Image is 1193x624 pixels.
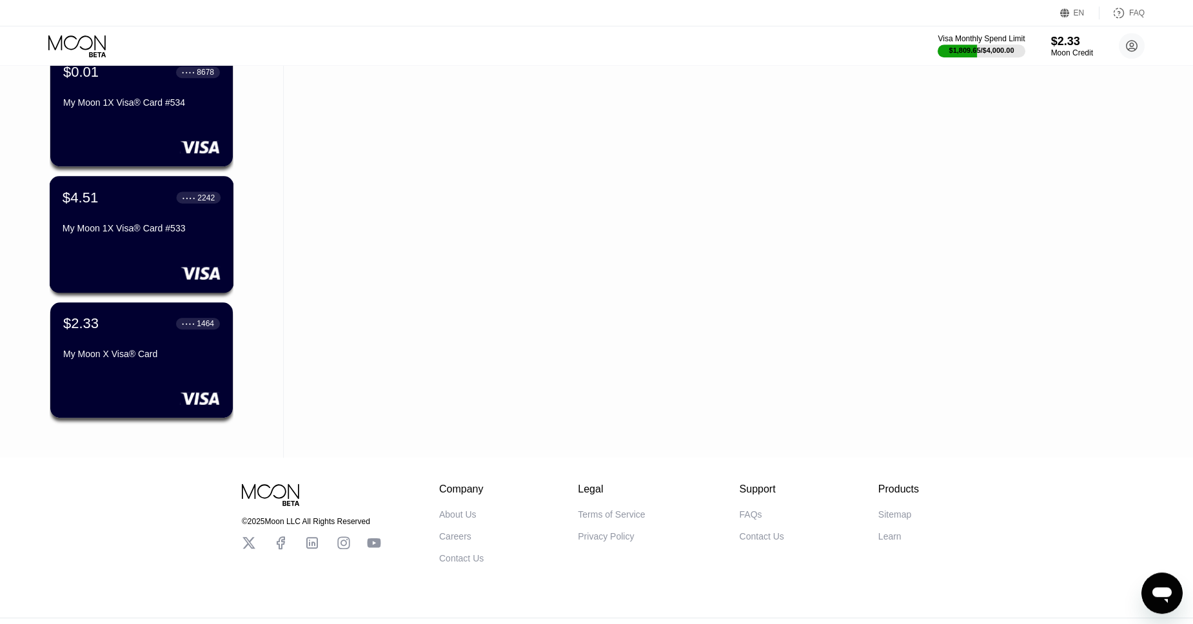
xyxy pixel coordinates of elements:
div: Support [740,483,784,495]
div: $0.01● ● ● ●8678My Moon 1X Visa® Card #534 [50,51,233,166]
div: Careers [439,531,471,541]
div: Learn [878,531,902,541]
div: ● ● ● ● [182,195,195,199]
div: FAQ [1099,6,1145,19]
div: Moon Credit [1051,48,1093,57]
div: $0.01 [63,64,99,81]
iframe: Button to launch messaging window [1141,572,1183,614]
div: $2.33Moon Credit [1051,35,1093,57]
div: Privacy Policy [578,531,634,541]
div: Products [878,483,919,495]
div: FAQs [740,509,762,520]
div: My Moon 1X Visa® Card #533 [63,223,221,233]
div: $4.51 [63,189,99,206]
div: $2.33 [63,315,99,332]
div: Visa Monthly Spend Limit [938,34,1025,43]
div: About Us [439,509,477,520]
div: 1464 [197,319,214,328]
div: FAQ [1129,8,1145,17]
div: Contact Us [439,553,484,563]
div: © 2025 Moon LLC All Rights Reserved [242,517,381,526]
div: Sitemap [878,509,911,520]
div: Visa Monthly Spend Limit$1,809.65/$4,000.00 [938,34,1025,57]
div: $2.33● ● ● ●1464My Moon X Visa® Card [50,302,233,418]
div: My Moon 1X Visa® Card #534 [63,97,220,108]
div: My Moon X Visa® Card [63,349,220,359]
div: Contact Us [740,531,784,541]
div: $2.33 [1051,35,1093,48]
div: EN [1060,6,1099,19]
div: $4.51● ● ● ●2242My Moon 1X Visa® Card #533 [50,177,233,292]
div: Terms of Service [578,509,645,520]
div: ● ● ● ● [182,70,195,74]
div: EN [1074,8,1085,17]
div: 2242 [197,193,215,202]
div: Legal [578,483,645,495]
div: 8678 [197,68,214,77]
div: ● ● ● ● [182,322,195,326]
div: Company [439,483,484,495]
div: $1,809.65 / $4,000.00 [949,46,1014,54]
